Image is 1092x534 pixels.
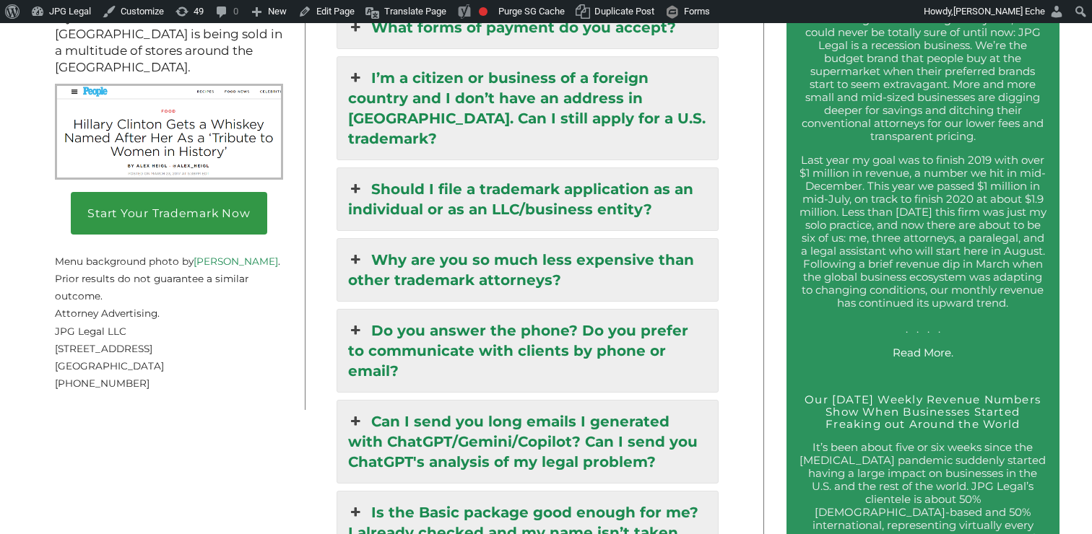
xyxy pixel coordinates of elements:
a: I’m a citizen or business of a foreign country and I don’t have an address in [GEOGRAPHIC_DATA]. ... [337,57,718,159]
a: What forms of payment do you accept? [337,6,718,48]
small: Menu background photo by . Prior results do not guarantee a similar outcome. [55,237,280,302]
span: Attorney Advertising. [55,307,160,319]
a: Do you answer the phone? Do you prefer to communicate with clients by phone or email? [337,310,718,392]
span: [STREET_ADDRESS] [55,343,152,354]
a: Our [DATE] Weekly Revenue Numbers Show When Businesses Started Freaking out Around the World [805,393,1041,430]
a: Start Your Trademark Now [71,192,267,235]
div: Focus keyphrase not set [479,7,487,16]
a: [PERSON_NAME] [194,255,278,267]
a: Can I send you long emails I generated with ChatGPT/Gemini/Copilot? Can I send you ChatGPT's anal... [337,400,718,483]
span: JPG Legal LLC [55,325,126,337]
a: Should I file a trademark application as an individual or as an LLC/business entity? [337,168,718,230]
span: [GEOGRAPHIC_DATA] [55,360,164,372]
span: [PERSON_NAME] Eche [953,6,1045,17]
img: Rodham Rye People Screenshot [55,84,284,180]
p: Last year my goal was to finish 2019 with over $1 million in revenue, a number we hit in mid-Dece... [797,154,1049,336]
span: [PHONE_NUMBER] [55,377,149,389]
a: Read More. [893,346,953,359]
a: Why are you so much less expensive than other trademark attorneys? [337,239,718,301]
